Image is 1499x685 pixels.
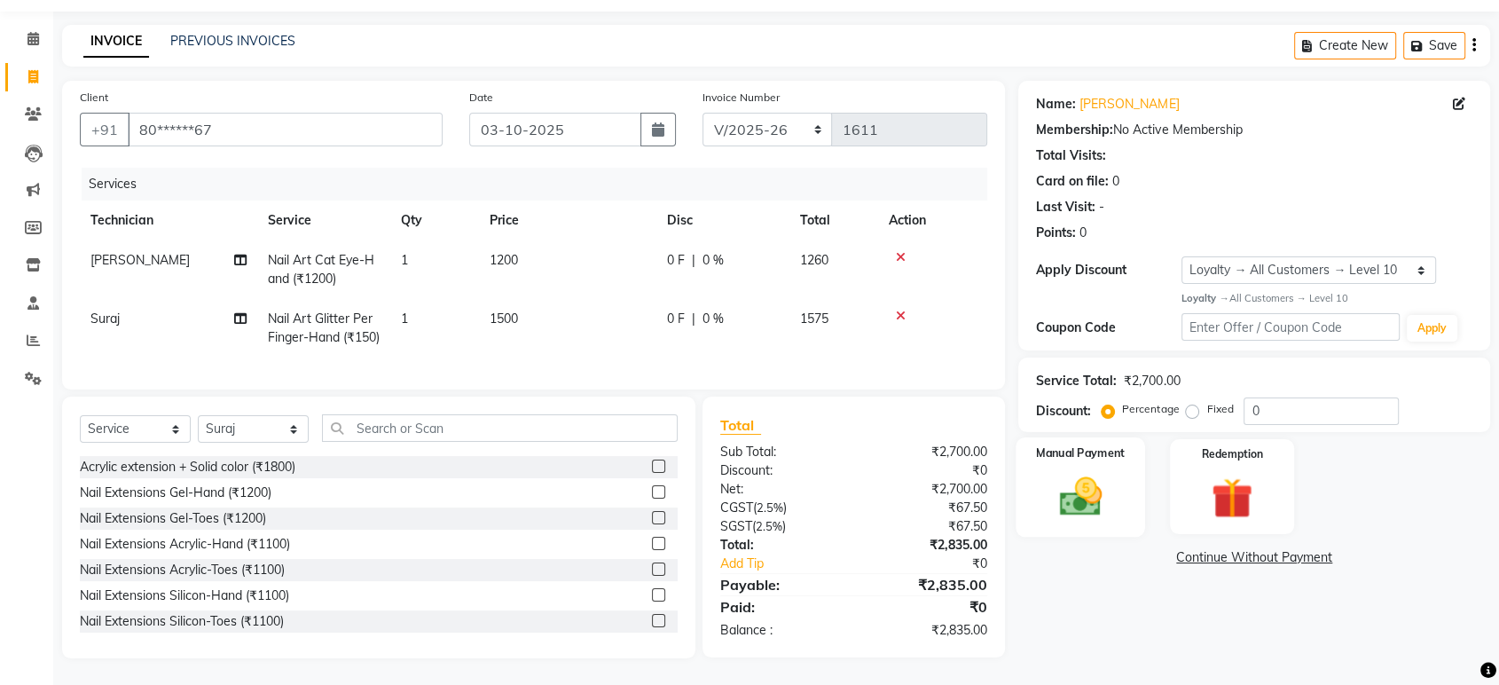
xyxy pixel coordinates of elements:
[1079,224,1087,242] div: 0
[800,311,828,327] span: 1575
[757,500,783,515] span: 2.5%
[390,201,479,240] th: Qty
[707,555,878,573] a: Add Tip
[1046,472,1115,522] img: _cash.svg
[720,518,752,534] span: SGST
[692,251,695,270] span: |
[854,517,1001,536] div: ₹67.50
[1099,198,1104,217] div: -
[80,509,266,528] div: Nail Extensions Gel-Toes (₹1200)
[1036,261,1181,280] div: Apply Discount
[1294,32,1396,59] button: Create New
[1036,198,1095,217] div: Last Visit:
[80,201,257,240] th: Technician
[1112,172,1119,191] div: 0
[1079,95,1179,114] a: [PERSON_NAME]
[80,90,108,106] label: Client
[83,26,149,58] a: INVOICE
[1403,32,1465,59] button: Save
[702,90,780,106] label: Invoice Number
[854,621,1001,640] div: ₹2,835.00
[80,113,129,146] button: +91
[1022,548,1487,567] a: Continue Without Payment
[1407,315,1457,342] button: Apply
[1124,372,1180,390] div: ₹2,700.00
[1036,146,1106,165] div: Total Visits:
[257,201,390,240] th: Service
[1036,224,1076,242] div: Points:
[667,310,685,328] span: 0 F
[80,484,271,502] div: Nail Extensions Gel-Hand (₹1200)
[707,461,854,480] div: Discount:
[1181,292,1228,304] strong: Loyalty →
[401,252,408,268] span: 1
[702,251,724,270] span: 0 %
[854,536,1001,555] div: ₹2,835.00
[707,596,854,618] div: Paid:
[1198,473,1265,524] img: _gift.svg
[707,480,854,499] div: Net:
[490,252,518,268] span: 1200
[322,414,678,442] input: Search or Scan
[479,201,656,240] th: Price
[1181,313,1400,341] input: Enter Offer / Coupon Code
[80,458,295,476] div: Acrylic extension + Solid color (₹1800)
[80,612,284,631] div: Nail Extensions Silicon-Toes (₹1100)
[1036,121,1113,139] div: Membership:
[170,33,295,49] a: PREVIOUS INVOICES
[128,113,443,146] input: Search by Name/Mobile/Email/Code
[1036,172,1109,191] div: Card on file:
[490,311,518,327] span: 1500
[707,574,854,595] div: Payable:
[401,311,408,327] span: 1
[707,443,854,461] div: Sub Total:
[854,480,1001,499] div: ₹2,700.00
[702,310,724,328] span: 0 %
[1036,402,1091,421] div: Discount:
[268,252,374,287] span: Nail Art Cat Eye-Hand (₹1200)
[756,519,782,533] span: 2.5%
[1037,445,1126,461] label: Manual Payment
[854,596,1001,618] div: ₹0
[878,555,1001,573] div: ₹0
[90,311,120,327] span: Suraj
[720,416,761,435] span: Total
[90,252,190,268] span: [PERSON_NAME]
[692,310,695,328] span: |
[707,621,854,640] div: Balance :
[1036,319,1181,337] div: Coupon Code
[707,517,854,536] div: ( )
[800,252,828,268] span: 1260
[854,499,1001,517] div: ₹67.50
[1206,401,1233,417] label: Fixed
[82,168,1001,201] div: Services
[1036,95,1076,114] div: Name:
[1201,446,1262,462] label: Redemption
[80,535,290,554] div: Nail Extensions Acrylic-Hand (₹1100)
[707,499,854,517] div: ( )
[1122,401,1179,417] label: Percentage
[667,251,685,270] span: 0 F
[80,561,285,579] div: Nail Extensions Acrylic-Toes (₹1100)
[789,201,878,240] th: Total
[80,587,289,605] div: Nail Extensions Silicon-Hand (₹1100)
[656,201,789,240] th: Disc
[707,536,854,555] div: Total:
[854,574,1001,595] div: ₹2,835.00
[1036,121,1472,139] div: No Active Membership
[854,461,1001,480] div: ₹0
[878,201,987,240] th: Action
[1036,372,1117,390] div: Service Total:
[1181,291,1472,306] div: All Customers → Level 10
[268,311,380,345] span: Nail Art Glitter Per Finger-Hand (₹150)
[854,443,1001,461] div: ₹2,700.00
[720,500,753,516] span: CGST
[469,90,493,106] label: Date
